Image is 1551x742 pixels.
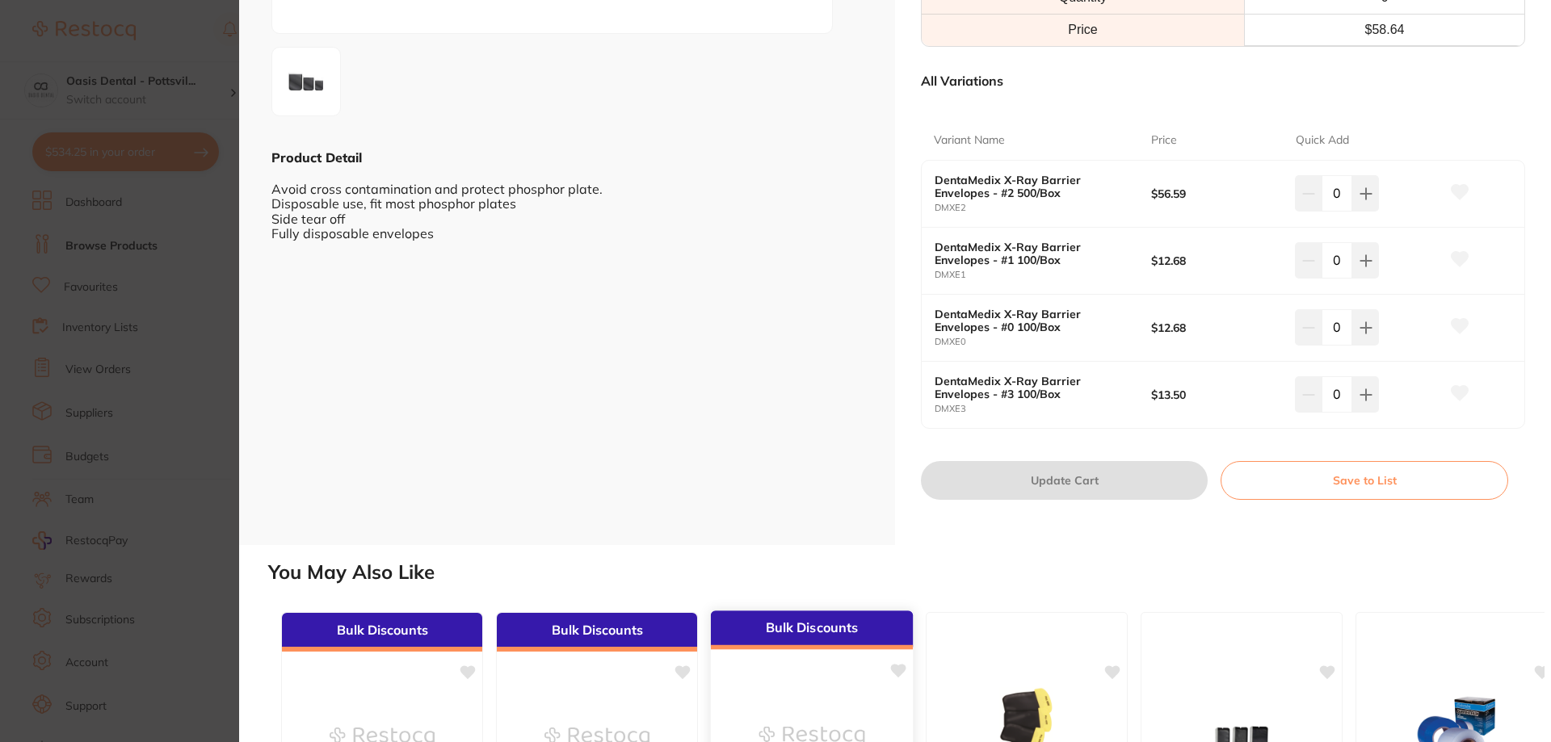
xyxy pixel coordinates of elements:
[935,308,1129,333] b: DentaMedix X-Ray Barrier Envelopes - #0 100/Box
[935,241,1129,266] b: DentaMedix X-Ray Barrier Envelopes - #1 100/Box
[1151,187,1281,200] b: $56.59
[921,461,1208,500] button: Update Cart
[935,404,1151,414] small: DMXE3
[1151,132,1177,149] p: Price
[935,270,1151,280] small: DMXE1
[935,337,1151,347] small: DMXE0
[935,174,1129,199] b: DentaMedix X-Ray Barrier Envelopes - #2 500/Box
[271,166,863,241] div: Avoid cross contamination and protect phosphor plate. Disposable use, fit most phosphor plates Si...
[277,52,335,111] img: bmc
[922,14,1244,45] td: Price
[935,375,1129,400] b: DentaMedix X-Ray Barrier Envelopes - #3 100/Box
[935,203,1151,213] small: DMXE2
[1244,14,1524,45] td: $ 58.64
[282,613,482,652] div: Bulk Discounts
[268,561,1545,584] h2: You May Also Like
[934,132,1005,149] p: Variant Name
[497,613,697,652] div: Bulk Discounts
[271,149,362,166] b: Product Detail
[921,73,1003,89] p: All Variations
[1296,132,1349,149] p: Quick Add
[1151,388,1281,401] b: $13.50
[1151,321,1281,334] b: $12.68
[1221,461,1508,500] button: Save to List
[711,610,913,649] div: Bulk Discounts
[1151,254,1281,267] b: $12.68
